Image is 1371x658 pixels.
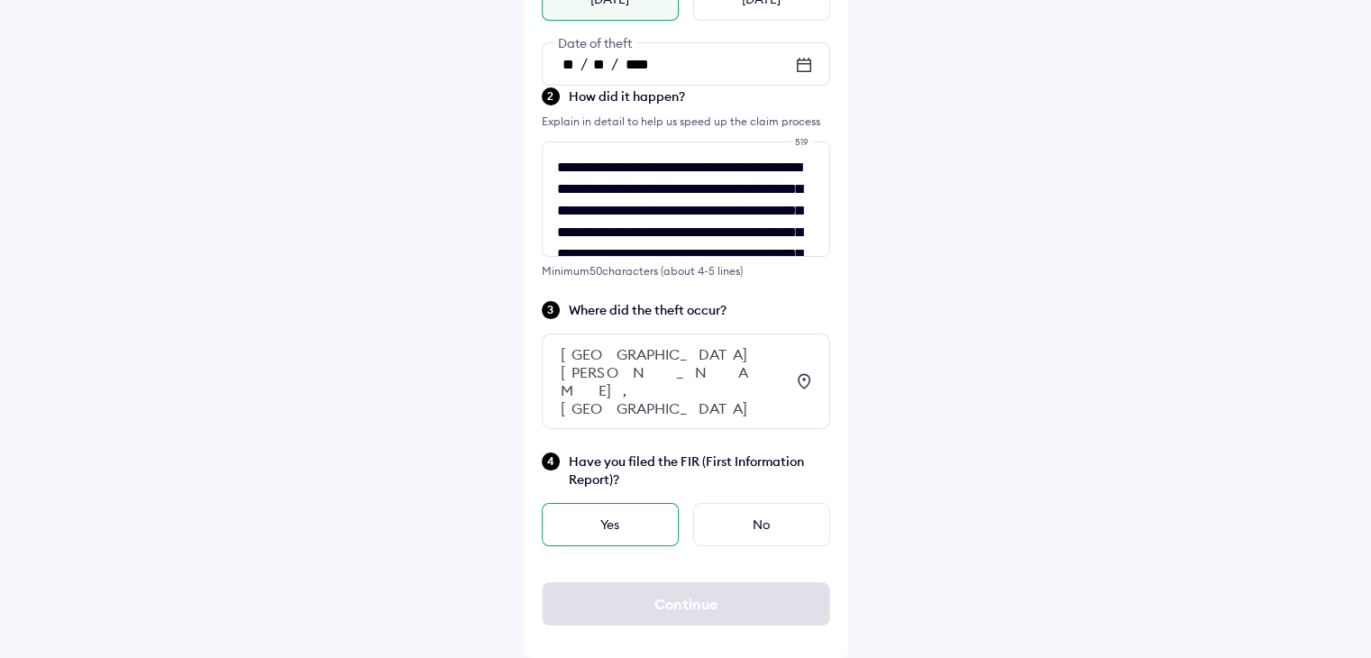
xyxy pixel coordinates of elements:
[611,54,618,72] span: /
[693,503,830,546] div: No
[542,503,679,546] div: Yes
[580,54,588,72] span: /
[542,113,830,131] div: Explain in detail to help us speed up the claim process
[569,301,830,319] span: Where did the theft occur?
[561,345,784,417] div: [GEOGRAPHIC_DATA][PERSON_NAME], [GEOGRAPHIC_DATA]
[569,87,830,105] span: How did it happen?
[553,35,636,51] span: Date of theft
[569,452,830,489] span: Have you filed the FIR (First Information Report)?
[542,264,830,278] div: Minimum 50 characters (about 4-5 lines)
